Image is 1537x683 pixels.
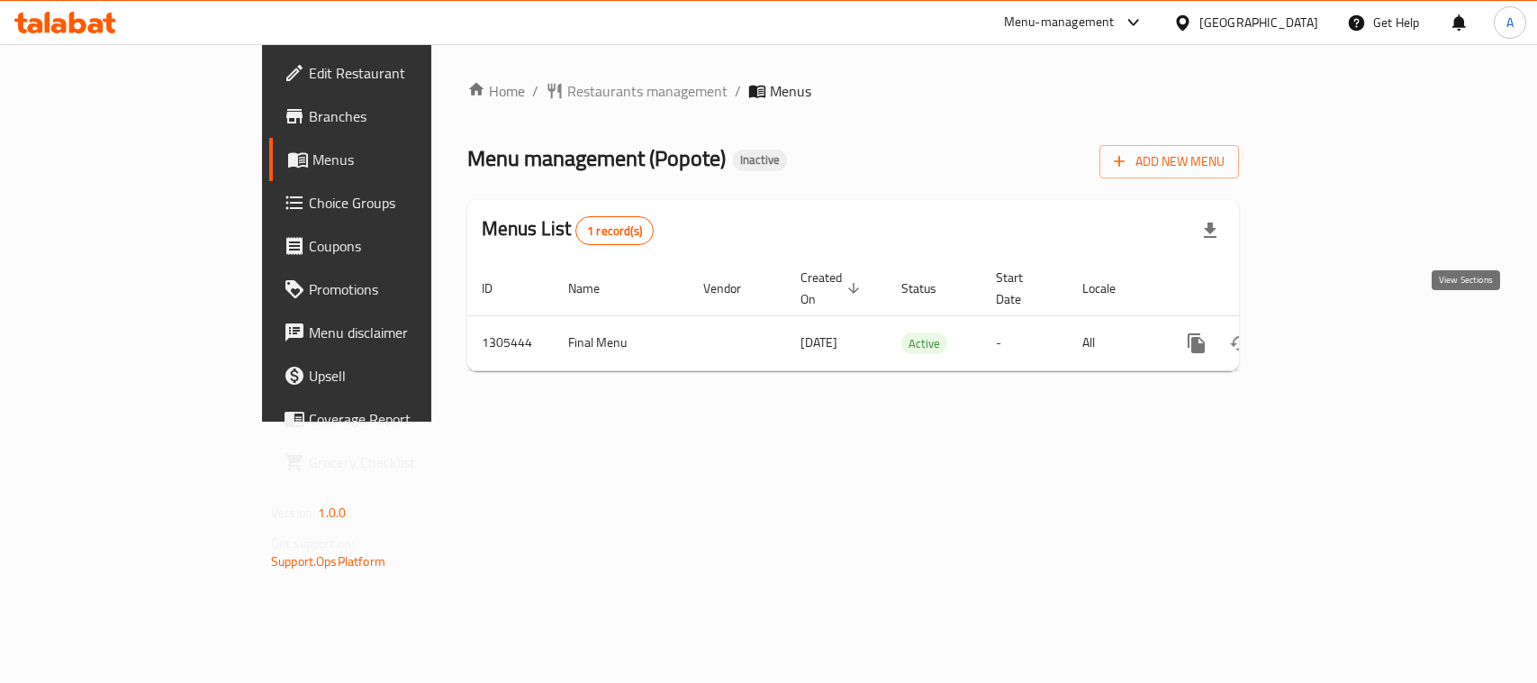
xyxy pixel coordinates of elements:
[309,365,504,387] span: Upsell
[1506,13,1514,32] span: A
[733,150,787,171] div: Inactive
[546,80,728,102] a: Restaurants management
[269,441,519,484] a: Grocery Checklist
[269,138,519,181] a: Menus
[996,267,1046,310] span: Start Date
[309,235,504,257] span: Coupons
[309,192,504,214] span: Choice Groups
[901,333,947,354] span: Active
[576,223,653,240] span: 1 record(s)
[309,105,504,127] span: Branches
[733,152,787,168] span: Inactive
[269,311,519,354] a: Menu disclaimer
[271,501,315,524] span: Version:
[269,268,519,311] a: Promotions
[269,354,519,397] a: Upsell
[1161,261,1362,316] th: Actions
[770,80,811,102] span: Menus
[703,278,764,299] span: Vendor
[467,80,1239,102] nav: breadcrumb
[901,332,947,354] div: Active
[1175,322,1218,365] button: more
[271,532,354,555] span: Get support on:
[568,278,623,299] span: Name
[309,451,504,473] span: Grocery Checklist
[567,80,728,102] span: Restaurants management
[309,322,504,343] span: Menu disclaimer
[467,138,726,178] span: Menu management ( Popote )
[309,278,504,300] span: Promotions
[1218,322,1261,365] button: Change Status
[1068,315,1161,370] td: All
[482,215,654,245] h2: Menus List
[1004,12,1115,33] div: Menu-management
[800,267,865,310] span: Created On
[1189,209,1232,252] div: Export file
[735,80,741,102] li: /
[269,397,519,441] a: Coverage Report
[309,408,504,430] span: Coverage Report
[1114,150,1225,173] span: Add New Menu
[269,181,519,224] a: Choice Groups
[309,62,504,84] span: Edit Restaurant
[532,80,538,102] li: /
[269,224,519,268] a: Coupons
[575,216,654,245] div: Total records count
[269,95,519,138] a: Branches
[901,278,960,299] span: Status
[1082,278,1139,299] span: Locale
[482,278,516,299] span: ID
[1199,13,1318,32] div: [GEOGRAPHIC_DATA]
[554,315,689,370] td: Final Menu
[800,331,837,354] span: [DATE]
[312,149,504,170] span: Menus
[1099,145,1239,178] button: Add New Menu
[269,51,519,95] a: Edit Restaurant
[467,261,1362,371] table: enhanced table
[981,315,1068,370] td: -
[318,501,346,524] span: 1.0.0
[271,550,385,573] a: Support.OpsPlatform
